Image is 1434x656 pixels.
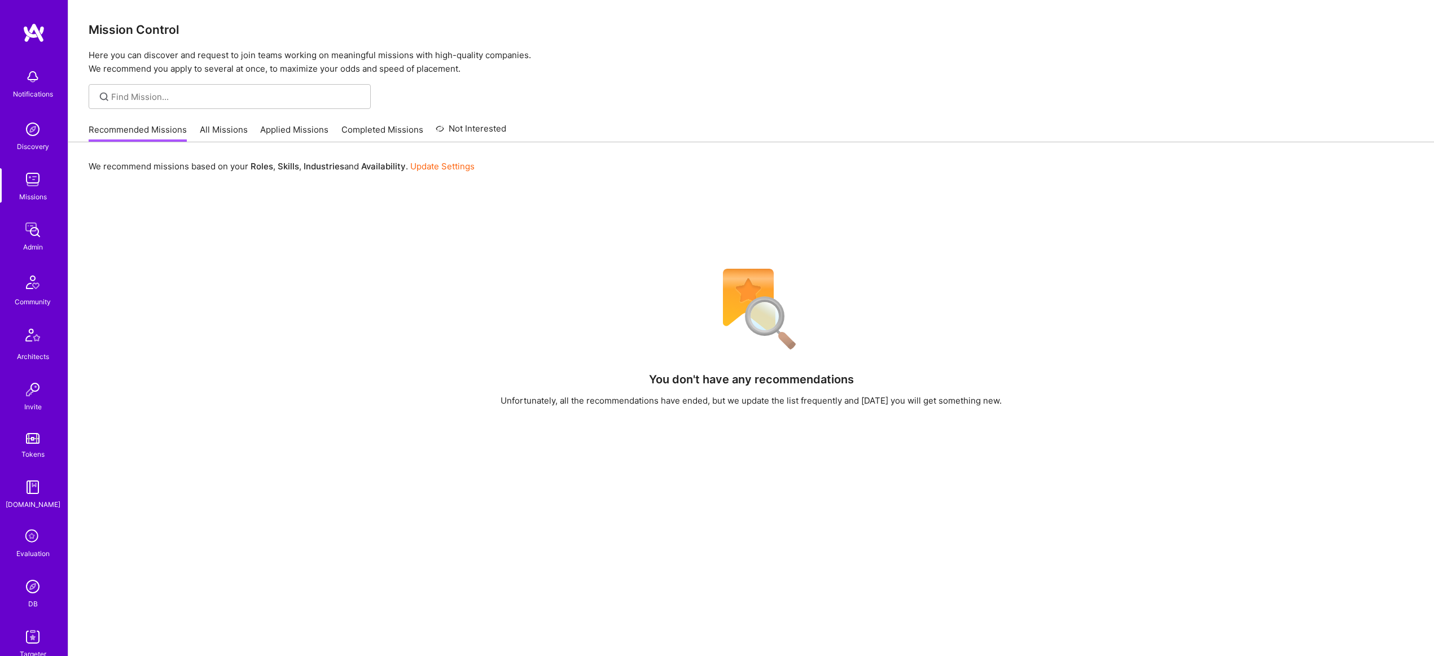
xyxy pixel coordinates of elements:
a: Recommended Missions [89,124,187,142]
a: Not Interested [436,122,506,142]
p: We recommend missions based on your , , and . [89,160,475,172]
input: Find Mission... [111,91,362,103]
img: logo [23,23,45,43]
div: Invite [24,401,42,413]
div: Community [15,296,51,308]
div: Missions [19,191,47,203]
img: Community [19,269,46,296]
div: Unfortunately, all the recommendations have ended, but we update the list frequently and [DATE] y... [501,395,1002,406]
img: tokens [26,433,40,444]
div: Tokens [21,448,45,460]
div: [DOMAIN_NAME] [6,498,60,510]
img: No Results [703,261,799,357]
p: Here you can discover and request to join teams working on meaningful missions with high-quality ... [89,49,1414,76]
img: discovery [21,118,44,141]
b: Industries [304,161,344,172]
div: Notifications [13,88,53,100]
a: All Missions [200,124,248,142]
img: Admin Search [21,575,44,598]
img: teamwork [21,168,44,191]
div: Admin [23,241,43,253]
h4: You don't have any recommendations [649,373,854,386]
a: Applied Missions [260,124,328,142]
h3: Mission Control [89,23,1414,37]
i: icon SelectionTeam [22,526,43,548]
img: bell [21,65,44,88]
i: icon SearchGrey [98,90,111,103]
img: guide book [21,476,44,498]
img: Skill Targeter [21,626,44,648]
img: Invite [21,378,44,401]
div: Architects [17,351,49,362]
div: Discovery [17,141,49,152]
div: DB [28,598,38,610]
b: Availability [361,161,406,172]
div: Evaluation [16,548,50,559]
img: Architects [19,323,46,351]
b: Skills [278,161,299,172]
a: Update Settings [410,161,475,172]
a: Completed Missions [341,124,423,142]
b: Roles [251,161,273,172]
img: admin teamwork [21,218,44,241]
